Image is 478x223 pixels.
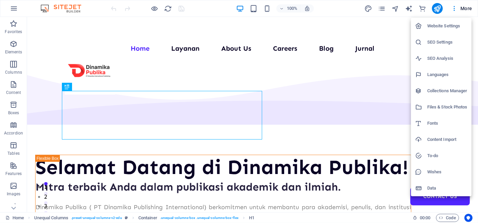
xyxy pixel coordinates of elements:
[427,103,468,111] h6: Files & Stock Photos
[427,119,468,127] h6: Fonts
[427,38,468,46] h6: SEO Settings
[427,71,468,79] h6: Languages
[427,22,468,30] h6: Website Settings
[427,135,468,144] h6: Content Import
[427,152,468,160] h6: To-do
[427,54,468,63] h6: SEO Analysis
[427,168,468,176] h6: Wishes
[427,184,468,192] h6: Data
[427,87,468,95] h6: Collections Manager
